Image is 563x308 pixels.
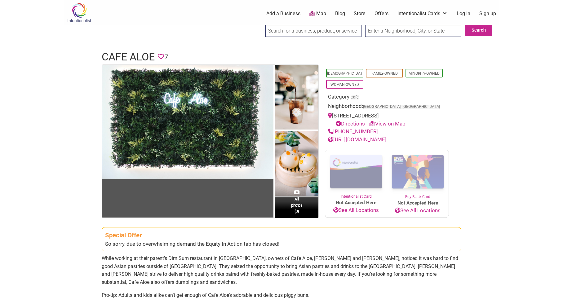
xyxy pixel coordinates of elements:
a: Cafe [351,95,359,99]
p: Pro-tip: Adults and kids alike can’t get enough of Cafe Aloe’s adorable and delicious piggy buns. [102,291,461,299]
img: Buy Black Card [387,150,449,194]
span: Not Accepted Here [387,200,449,207]
a: Map [309,10,326,17]
span: [GEOGRAPHIC_DATA], [GEOGRAPHIC_DATA] [363,105,440,109]
div: Category: [328,93,446,103]
a: Blog [335,10,345,17]
img: Intentionalist [64,2,94,23]
button: Search [465,25,492,36]
a: [URL][DOMAIN_NAME] [328,136,387,143]
input: Enter a Neighborhood, City, or State [365,25,461,37]
p: While working at their parent’s Dim Sum restaurant in [GEOGRAPHIC_DATA], owners of Cafe Aloe, [PE... [102,254,461,286]
a: Offers [375,10,388,17]
a: Minority-Owned [409,71,440,76]
a: Intentionalist Cards [397,10,448,17]
a: Family-Owned [371,71,398,76]
a: View on Map [369,121,406,127]
div: Neighborhood: [328,102,446,112]
a: [PHONE_NUMBER] [328,128,378,134]
a: Intentionalist Card [325,150,387,199]
a: [DEMOGRAPHIC_DATA]-Owned [327,71,362,84]
div: [STREET_ADDRESS] [328,112,446,128]
a: Buy Black Card [387,150,449,200]
span: All photos (3) [291,196,302,214]
a: See All Locations [325,206,387,214]
input: Search for a business, product, or service [265,25,361,37]
h1: Cafe Aloe [102,50,155,64]
span: Not Accepted Here [325,199,387,206]
div: Special Offer [105,231,458,240]
a: Log In [457,10,470,17]
a: Woman-Owned [330,82,359,87]
div: So sorry, due to overwhelming demand the Equity In Action tab has closed! [105,240,458,248]
a: See All Locations [387,207,449,215]
img: Intentionalist Card [325,150,387,194]
a: Add a Business [266,10,300,17]
a: Store [354,10,366,17]
a: Directions [336,121,365,127]
a: Sign up [479,10,496,17]
span: 7 [165,52,168,62]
